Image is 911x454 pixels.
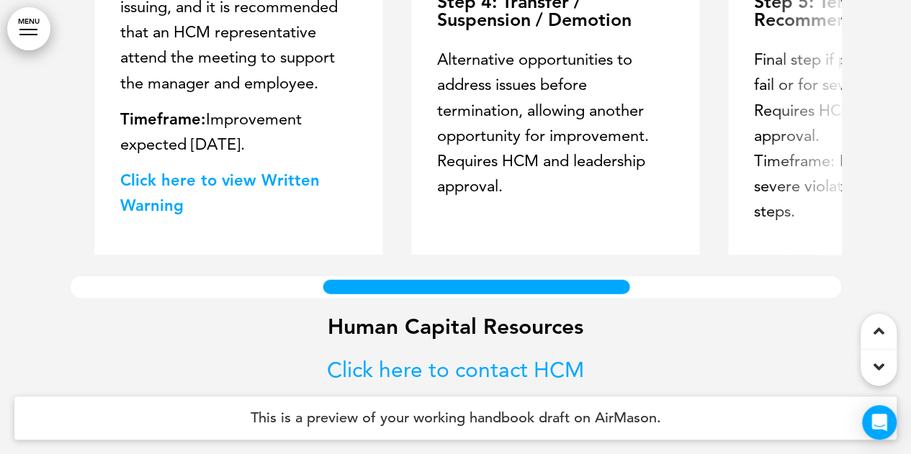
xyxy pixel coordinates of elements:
h4: This is a preview of your working handbook draft on AirMason. [14,396,897,440]
div: Open Intercom Messenger [862,405,897,440]
strong: Timeframe: [120,109,206,129]
p: Alternative opportunities to address issues before termination, allowing another opportunity for ... [437,47,670,275]
p: Improvement expected [DATE]. [120,106,353,157]
strong: Timeframe: [437,227,523,247]
a: Click here to contact HCM [327,356,584,383]
a: Click here to view Written Warning [120,171,320,215]
strong: Human Capital Resources [328,314,583,340]
a: MENU [7,7,50,50]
